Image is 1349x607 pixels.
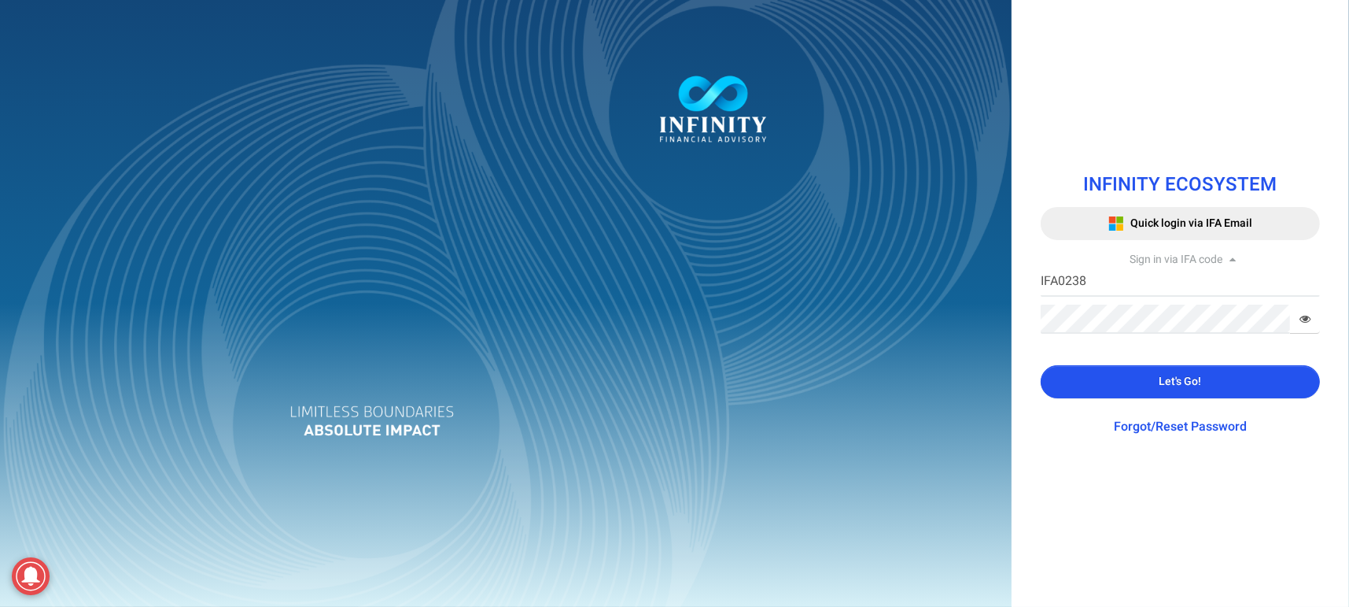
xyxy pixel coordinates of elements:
[1041,365,1320,398] button: Let's Go!
[1041,175,1320,195] h1: INFINITY ECOSYSTEM
[1041,268,1320,297] input: IFA Code
[1114,417,1247,436] a: Forgot/Reset Password
[1130,215,1252,231] span: Quick login via IFA Email
[1130,251,1222,268] span: Sign in via IFA code
[1041,207,1320,240] button: Quick login via IFA Email
[1159,373,1202,390] span: Let's Go!
[1041,252,1320,268] div: Sign in via IFA code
